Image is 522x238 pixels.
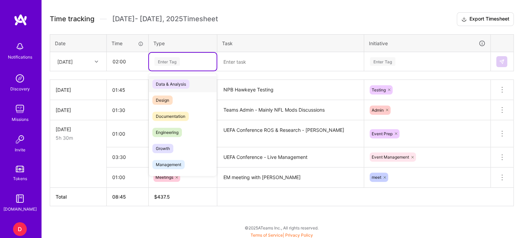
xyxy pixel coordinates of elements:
[13,72,27,85] img: discovery
[152,160,185,169] span: Management
[152,96,173,105] span: Design
[13,102,27,116] img: teamwork
[13,40,27,53] img: bell
[218,168,363,187] textarea: EM meeting with [PERSON_NAME]
[107,81,148,99] input: HH:MM
[152,112,189,121] span: Documentation
[15,146,25,153] div: Invite
[107,148,148,166] input: HH:MM
[50,15,94,23] span: Time tracking
[251,233,283,238] a: Terms of Service
[3,205,37,213] div: [DOMAIN_NAME]
[152,144,173,153] span: Growth
[41,219,522,236] div: © 2025 ATeams Inc., All rights reserved.
[218,80,363,99] textarea: NPB Hawkeye Testing
[14,14,27,26] img: logo
[50,187,107,206] th: Total
[499,59,504,64] img: Submit
[13,175,27,182] div: Tokens
[149,34,217,52] th: Type
[16,166,24,172] img: tokens
[370,56,395,67] div: Enter Tag
[107,52,148,71] input: HH:MM
[107,125,148,143] input: HH:MM
[56,134,101,141] div: 5h 30m
[107,187,149,206] th: 08:45
[372,154,409,160] span: Event Management
[112,40,143,47] div: Time
[154,56,180,67] div: Enter Tag
[285,233,313,238] a: Privacy Policy
[155,175,173,180] span: Meetings
[372,108,384,113] span: Admin
[11,222,28,236] a: D
[217,34,364,52] th: Task
[218,101,363,120] textarea: Teams Admin - Mainly NFL Mods Discussions
[56,126,101,133] div: [DATE]
[372,131,393,136] span: Event Prep
[372,175,381,180] span: meet
[152,128,182,137] span: Engineering
[154,194,170,200] span: $ 437.5
[10,85,30,92] div: Discovery
[218,148,363,167] textarea: UEFA Conference - Live Management
[56,86,101,93] div: [DATE]
[369,39,486,47] div: Initiative
[95,60,98,63] i: icon Chevron
[13,192,27,205] img: guide book
[218,121,363,147] textarea: UEFA Conference ROS & Research - [PERSON_NAME]
[112,15,218,23] span: [DATE] - [DATE] , 2025 Timesheet
[57,58,73,65] div: [DATE]
[12,116,28,123] div: Missions
[457,12,514,26] button: Export Timesheet
[251,233,313,238] span: |
[50,34,107,52] th: Date
[56,107,101,114] div: [DATE]
[13,133,27,146] img: Invite
[461,16,467,23] i: icon Download
[8,53,32,61] div: Notifications
[107,101,148,119] input: HH:MM
[13,222,27,236] div: D
[152,79,189,89] span: Data & Analysis
[107,168,148,186] input: HH:MM
[372,87,386,92] span: Testing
